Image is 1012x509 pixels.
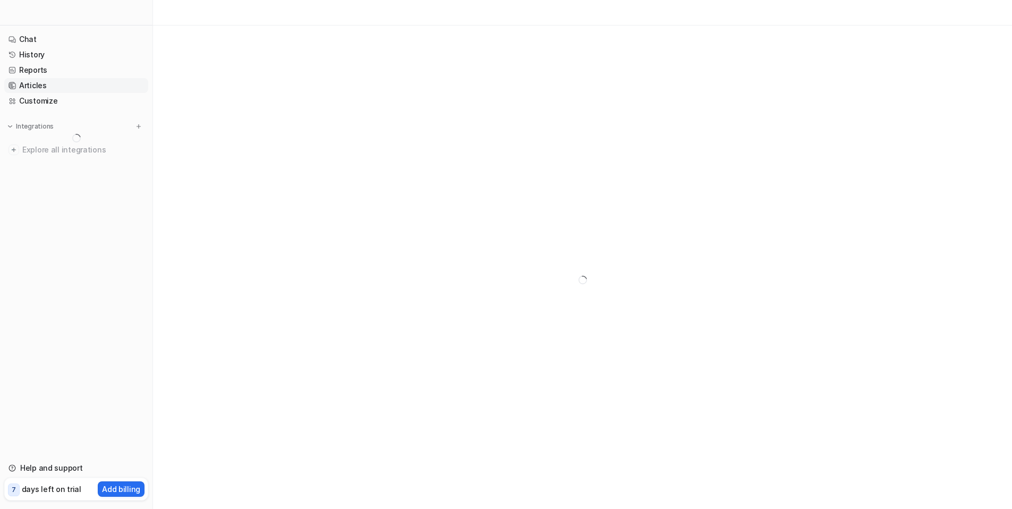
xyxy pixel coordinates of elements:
p: Integrations [16,122,54,131]
button: Add billing [98,481,144,497]
a: History [4,47,148,62]
a: Articles [4,78,148,93]
p: Add billing [102,483,140,495]
a: Help and support [4,461,148,476]
a: Chat [4,32,148,47]
img: explore all integrations [8,145,19,155]
img: menu_add.svg [135,123,142,130]
a: Explore all integrations [4,142,148,157]
img: expand menu [6,123,14,130]
p: 7 [12,485,16,495]
a: Customize [4,94,148,108]
p: days left on trial [22,483,81,495]
a: Reports [4,63,148,78]
button: Integrations [4,121,57,132]
span: Explore all integrations [22,141,144,158]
